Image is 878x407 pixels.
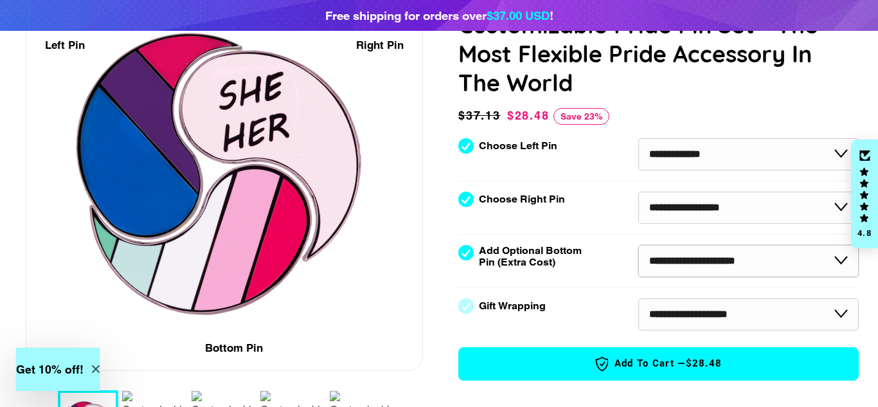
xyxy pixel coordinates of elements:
div: 4.8 [857,229,872,237]
label: Add Optional Bottom Pin (Extra Cost) [479,245,587,268]
label: Gift Wrapping [479,300,546,312]
span: $37.13 [458,107,504,125]
span: $28.48 [507,109,550,122]
button: Add to Cart —$28.48 [458,347,859,381]
div: Click to open Judge.me floating reviews tab [851,140,878,249]
span: Add to Cart — [478,356,839,372]
h1: Customizable Pride Pin Set - The Most Flexible Pride Accessory In The World [458,10,859,97]
label: Choose Right Pin [479,194,565,205]
span: $37.00 USD [487,8,550,23]
div: Right Pin [356,37,404,54]
span: $28.48 [686,357,722,370]
span: Save 23% [553,108,609,125]
label: Choose Left Pin [479,140,557,152]
div: Left Pin [45,37,85,54]
div: Free shipping for orders over ! [325,6,553,24]
div: Bottom Pin [205,339,263,357]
